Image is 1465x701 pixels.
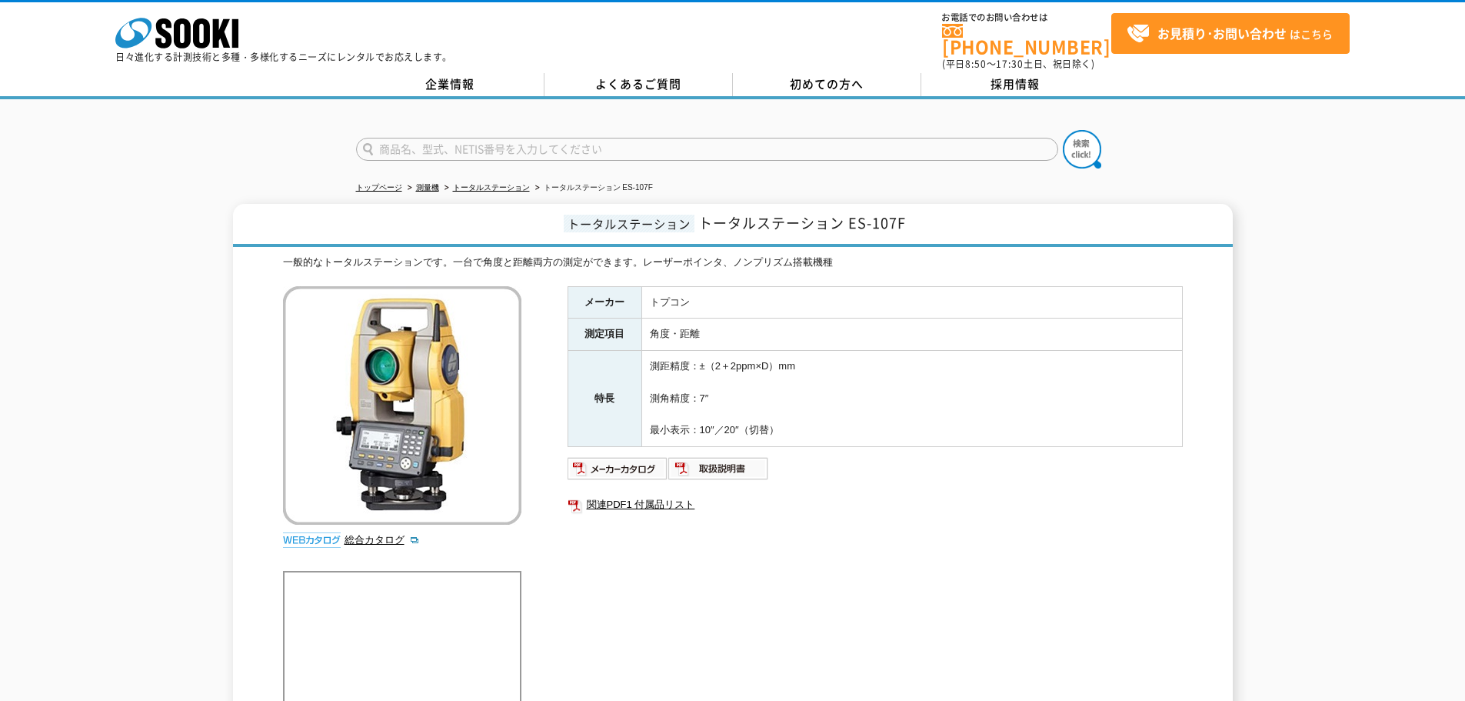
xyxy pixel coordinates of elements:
[532,180,653,196] li: トータルステーション ES-107F
[641,286,1182,319] td: トプコン
[1157,24,1287,42] strong: お見積り･お問い合わせ
[345,534,420,546] a: 総合カタログ
[568,351,641,447] th: 特長
[1063,130,1101,169] img: btn_search.png
[921,73,1110,96] a: 採用情報
[544,73,733,96] a: よくあるご質問
[356,73,544,96] a: 企業情報
[996,57,1024,71] span: 17:30
[356,183,402,192] a: トップページ
[356,138,1058,161] input: 商品名、型式、NETIS番号を入力してください
[698,212,906,233] span: トータルステーション ES-107F
[641,351,1182,447] td: 測距精度：±（2＋2ppm×D）mm 測角精度：7″ 最小表示：10″／20″（切替）
[942,24,1111,55] a: [PHONE_NUMBER]
[942,57,1094,71] span: (平日 ～ 土日、祝日除く)
[790,75,864,92] span: 初めての方へ
[668,466,769,478] a: 取扱説明書
[416,183,439,192] a: 測量機
[568,466,668,478] a: メーカーカタログ
[568,319,641,351] th: 測定項目
[115,52,452,62] p: 日々進化する計測技術と多種・多様化するニーズにレンタルでお応えします。
[1127,22,1333,45] span: はこちら
[965,57,987,71] span: 8:50
[568,456,668,481] img: メーカーカタログ
[568,286,641,319] th: メーカー
[568,495,1183,515] a: 関連PDF1 付属品リスト
[564,215,694,232] span: トータルステーション
[283,255,1183,271] div: 一般的なトータルステーションです。一台で角度と距離両方の測定ができます。レーザーポインタ、ノンプリズム搭載機種
[733,73,921,96] a: 初めての方へ
[942,13,1111,22] span: お電話でのお問い合わせは
[283,286,521,525] img: トータルステーション ES-107F
[453,183,530,192] a: トータルステーション
[668,456,769,481] img: 取扱説明書
[641,319,1182,351] td: 角度・距離
[283,532,341,548] img: webカタログ
[1111,13,1350,54] a: お見積り･お問い合わせはこちら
